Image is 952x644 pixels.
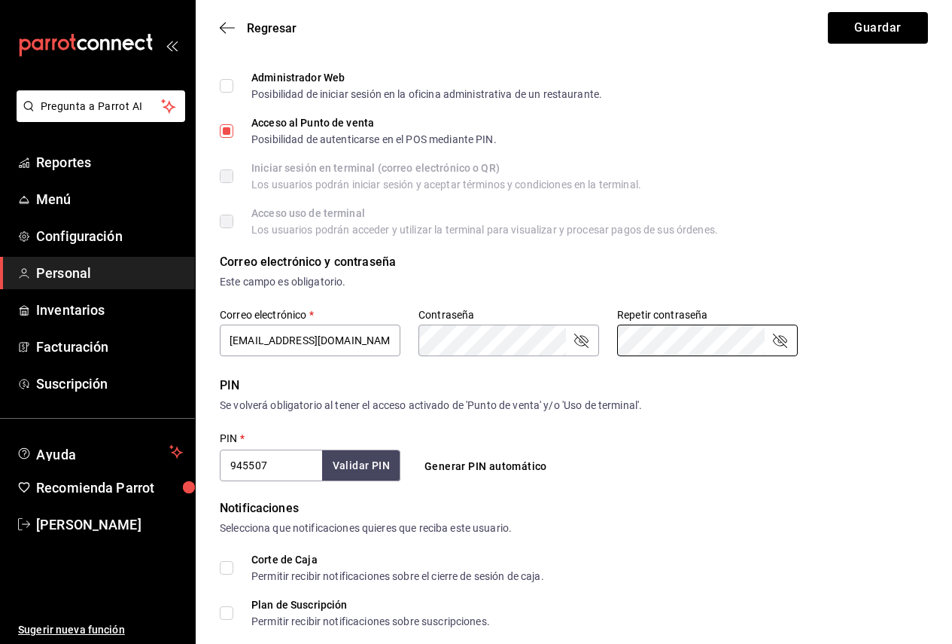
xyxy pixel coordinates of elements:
[36,152,183,172] span: Reportes
[251,224,718,235] div: Los usuarios podrán acceder y utilizar la terminal para visualizar y procesar pagos de sus órdenes.
[220,499,928,517] div: Notificaciones
[41,99,162,114] span: Pregunta a Parrot AI
[220,377,928,395] div: PIN
[251,571,544,581] div: Permitir recibir notificaciones sobre el cierre de sesión de caja.
[251,600,490,610] div: Plan de Suscripción
[166,39,178,51] button: open_drawer_menu
[36,478,183,498] span: Recomienda Parrot
[36,300,183,320] span: Inventarios
[220,433,245,444] label: PIN
[220,325,400,356] input: ejemplo@gmail.com
[220,274,928,290] div: Este campo es obligatorio.
[220,398,928,414] div: Se volverá obligatorio al tener el acceso activado de 'Punto de venta' y/o 'Uso de terminal'.
[251,179,641,190] div: Los usuarios podrán iniciar sesión y aceptar términos y condiciones en la terminal.
[251,72,602,83] div: Administrador Web
[17,90,185,122] button: Pregunta a Parrot AI
[251,89,602,99] div: Posibilidad de iniciar sesión en la oficina administrativa de un restaurante.
[251,134,497,145] div: Posibilidad de autenticarse en el POS mediante PIN.
[572,331,590,349] button: passwordField
[220,310,400,320] label: Correo electrónico
[418,310,599,320] label: Contraseña
[36,374,183,394] span: Suscripción
[771,331,789,349] button: passwordField
[251,208,718,218] div: Acceso uso de terminal
[251,163,641,173] div: Iniciar sesión en terminal (correo electrónico o QR)
[251,554,544,565] div: Corte de Caja
[36,226,183,246] span: Configuración
[220,253,928,271] div: Correo electrónico y contraseña
[36,443,163,461] span: Ayuda
[617,310,798,320] label: Repetir contraseña
[220,21,297,35] button: Regresar
[251,118,497,128] div: Acceso al Punto de venta
[11,109,185,125] a: Pregunta a Parrot AI
[247,21,297,35] span: Regresar
[418,453,553,481] button: Generar PIN automático
[36,514,183,535] span: [PERSON_NAME]
[36,337,183,357] span: Facturación
[36,189,183,209] span: Menú
[251,616,490,627] div: Permitir recibir notificaciones sobre suscripciones.
[220,520,928,536] div: Selecciona que notificaciones quieres que reciba este usuario.
[36,263,183,283] span: Personal
[18,622,183,638] span: Sugerir nueva función
[828,12,928,44] button: Guardar
[220,450,322,481] input: 3 a 6 dígitos
[322,450,400,481] button: Validar PIN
